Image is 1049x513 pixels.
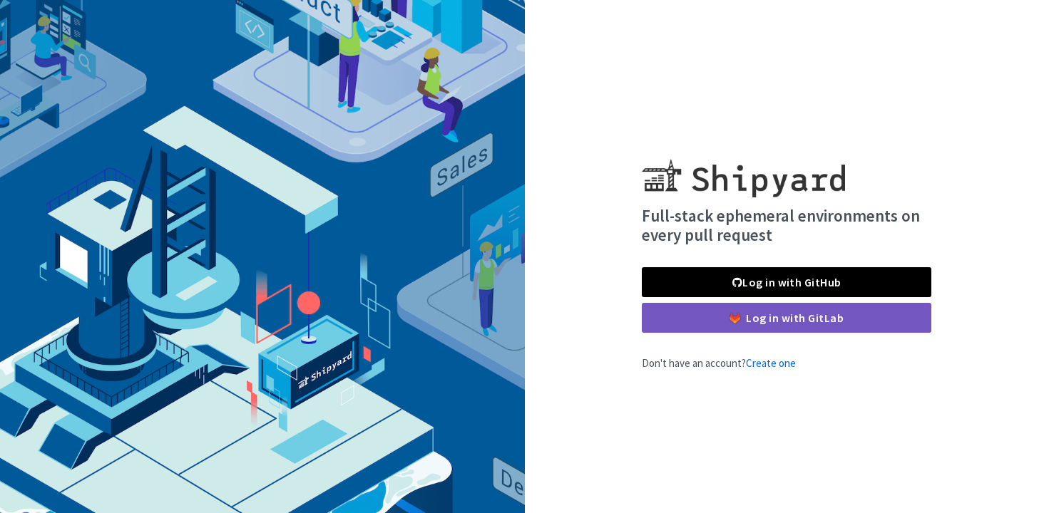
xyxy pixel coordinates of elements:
[746,356,796,370] a: Create one
[642,206,931,245] h4: Full-stack ephemeral environments on every pull request
[642,142,845,197] img: Shipyard logo
[730,313,740,323] img: gitlab-color.svg
[642,303,931,333] a: Log in with GitLab
[642,356,796,370] span: Don't have an account?
[642,267,931,297] a: Log in with GitHub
